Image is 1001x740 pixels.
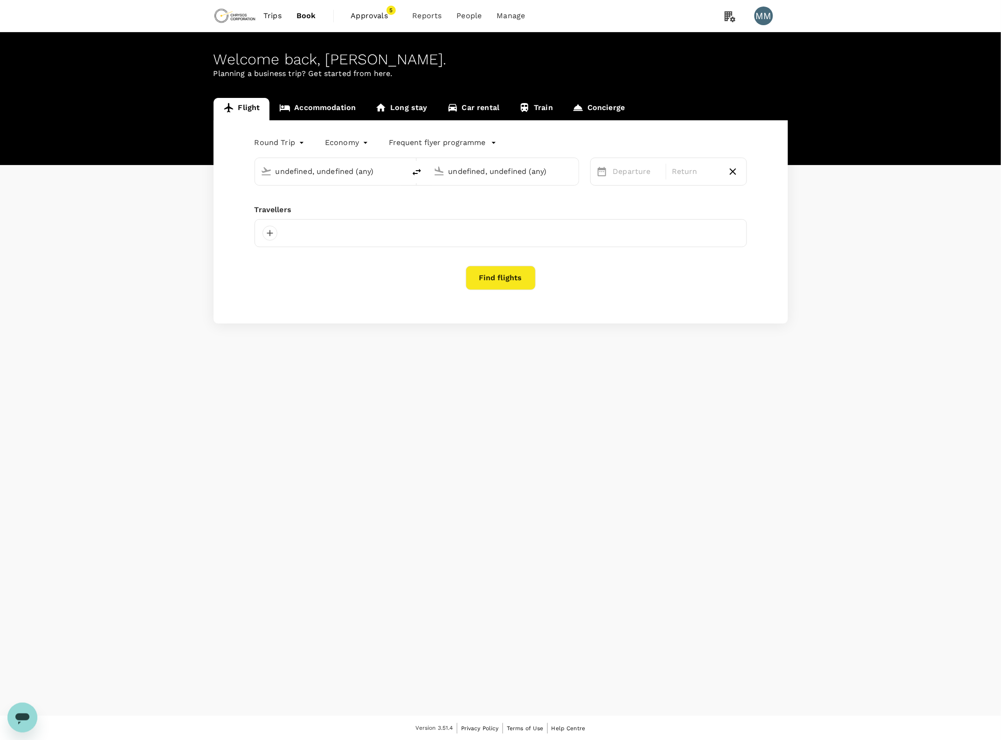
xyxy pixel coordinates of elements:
[214,51,788,68] div: Welcome back , [PERSON_NAME] .
[255,135,307,150] div: Round Trip
[413,10,442,21] span: Reports
[507,725,544,732] span: Terms of Use
[269,98,366,120] a: Accommodation
[7,703,37,733] iframe: Button to launch messaging window
[461,723,499,733] a: Privacy Policy
[457,10,482,21] span: People
[613,166,661,177] p: Departure
[563,98,635,120] a: Concierge
[399,170,401,172] button: Open
[389,137,497,148] button: Frequent flyer programme
[297,10,316,21] span: Book
[497,10,525,21] span: Manage
[214,6,256,26] img: Chrysos Corporation
[276,164,386,179] input: Depart from
[449,164,559,179] input: Going to
[552,725,586,732] span: Help Centre
[466,266,536,290] button: Find flights
[214,98,270,120] a: Flight
[387,6,396,15] span: 5
[507,723,544,733] a: Terms of Use
[552,723,586,733] a: Help Centre
[366,98,437,120] a: Long stay
[325,135,370,150] div: Economy
[389,137,485,148] p: Frequent flyer programme
[572,170,574,172] button: Open
[351,10,398,21] span: Approvals
[672,166,719,177] p: Return
[263,10,282,21] span: Trips
[461,725,499,732] span: Privacy Policy
[416,724,453,733] span: Version 3.51.4
[214,68,788,79] p: Planning a business trip? Get started from here.
[754,7,773,25] div: MM
[406,161,428,183] button: delete
[255,204,747,215] div: Travellers
[509,98,563,120] a: Train
[437,98,510,120] a: Car rental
